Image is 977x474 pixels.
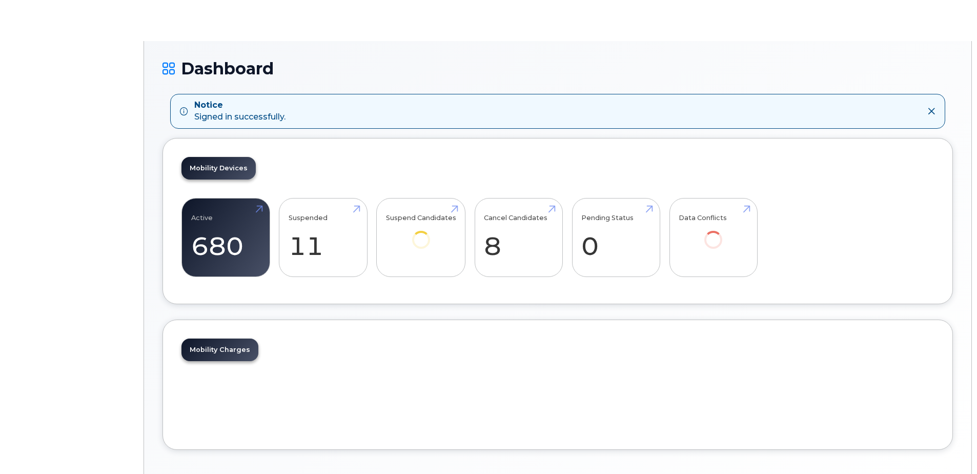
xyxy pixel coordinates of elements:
strong: Notice [194,100,286,111]
a: Mobility Devices [181,157,256,180]
div: Signed in successfully. [194,100,286,123]
h1: Dashboard [162,60,953,77]
a: Data Conflicts [679,204,748,263]
a: Pending Status 0 [581,204,650,271]
a: Suspended 11 [289,204,358,271]
a: Cancel Candidates 8 [484,204,553,271]
a: Mobility Charges [181,339,258,361]
a: Suspend Candidates [386,204,456,263]
a: Active 680 [191,204,260,271]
